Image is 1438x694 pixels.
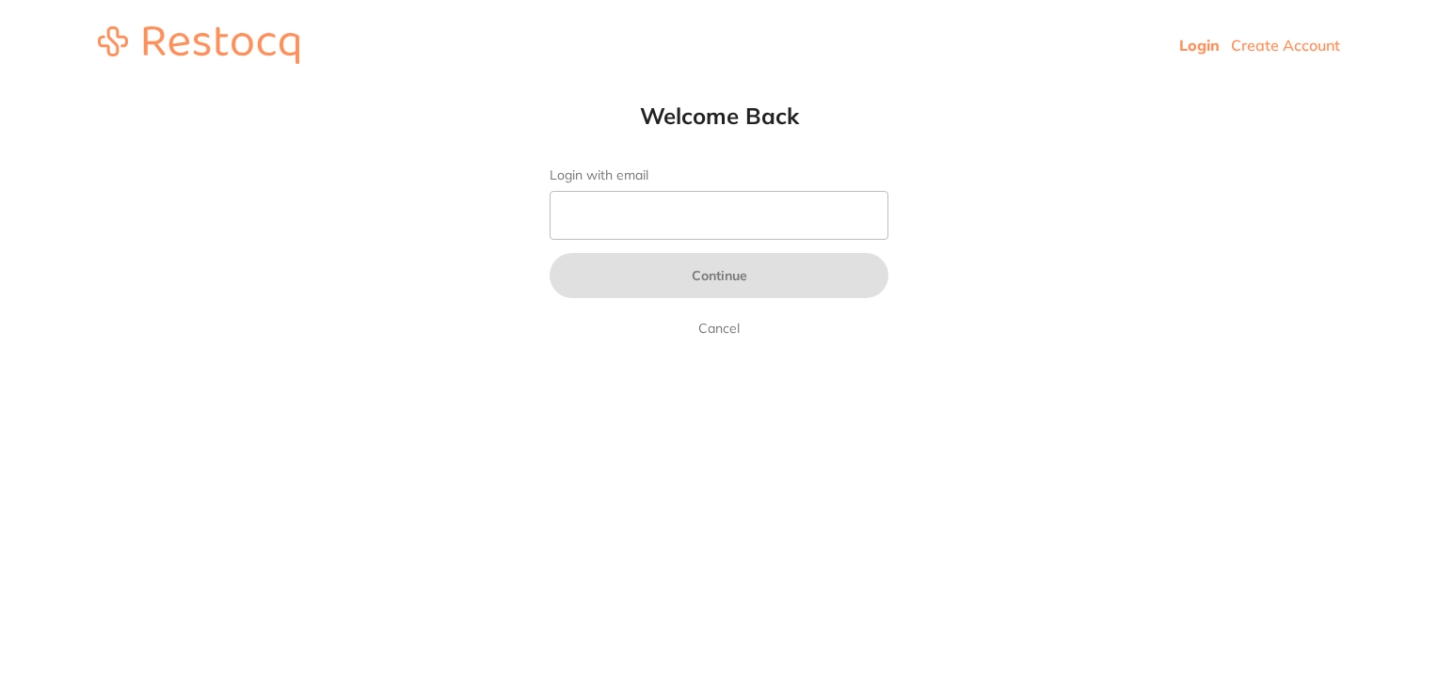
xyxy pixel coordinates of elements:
[1179,36,1220,55] a: Login
[550,167,888,183] label: Login with email
[550,253,888,298] button: Continue
[1231,36,1340,55] a: Create Account
[695,317,743,339] a: Cancel
[512,102,926,130] h1: Welcome Back
[98,26,299,64] img: restocq_logo.svg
